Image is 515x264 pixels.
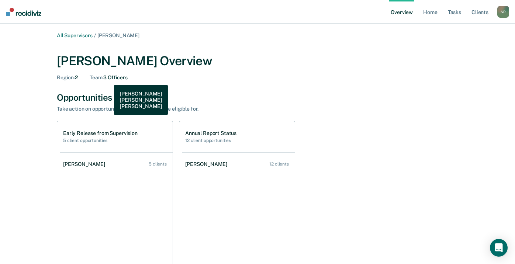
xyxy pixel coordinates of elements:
div: [PERSON_NAME] Overview [57,53,458,69]
div: 3 Officers [90,74,128,81]
span: Team : [90,74,103,80]
div: Open Intercom Messenger [490,239,508,257]
div: 5 clients [149,161,167,167]
a: [PERSON_NAME] 5 clients [60,154,173,175]
a: All Supervisors [57,32,93,38]
div: S R [497,6,509,18]
h1: Early Release from Supervision [63,130,138,136]
span: / [93,32,97,38]
img: Recidiviz [6,8,41,16]
h2: 12 client opportunities [185,138,236,143]
div: 12 clients [269,161,289,167]
a: [PERSON_NAME] 12 clients [182,154,295,175]
span: [PERSON_NAME] [97,32,139,38]
div: Opportunities [57,92,458,103]
div: 2 [57,74,78,81]
div: [PERSON_NAME] [63,161,108,167]
h2: 5 client opportunities [63,138,138,143]
button: SR [497,6,509,18]
div: Take action on opportunities that clients may be eligible for. [57,106,315,112]
div: [PERSON_NAME] [185,161,230,167]
span: Region : [57,74,75,80]
h1: Annual Report Status [185,130,236,136]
